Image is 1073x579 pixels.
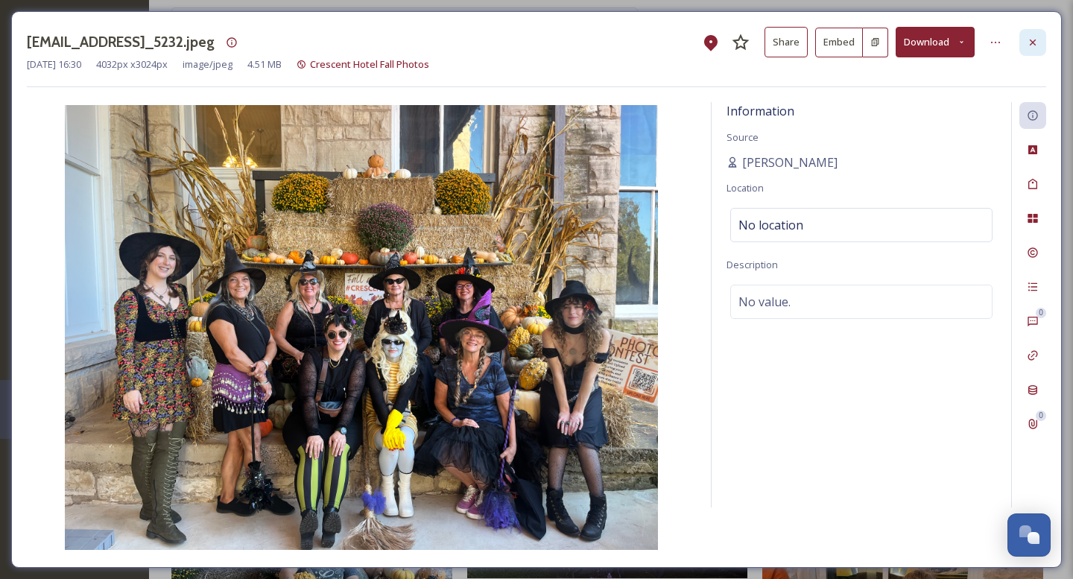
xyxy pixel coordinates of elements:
span: No value. [738,293,791,311]
button: Open Chat [1007,513,1051,557]
span: Source [727,130,759,144]
button: Share [765,27,808,57]
span: [PERSON_NAME] [742,154,838,171]
span: Crescent Hotel Fall Photos [310,57,429,71]
div: 0 [1036,411,1046,421]
div: 0 [1036,308,1046,318]
button: Embed [815,28,863,57]
span: Description [727,258,778,271]
span: image/jpeg [183,57,232,72]
h3: [EMAIL_ADDRESS]_5232.jpeg [27,31,215,53]
button: Download [896,27,975,57]
span: Location [727,181,764,194]
img: heather.m.heck92%40gmail.com-IMG_5232.jpeg [27,105,696,550]
span: No location [738,216,803,234]
span: Information [727,103,794,119]
span: 4032 px x 3024 px [96,57,168,72]
span: 4.51 MB [247,57,282,72]
span: [DATE] 16:30 [27,57,81,72]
